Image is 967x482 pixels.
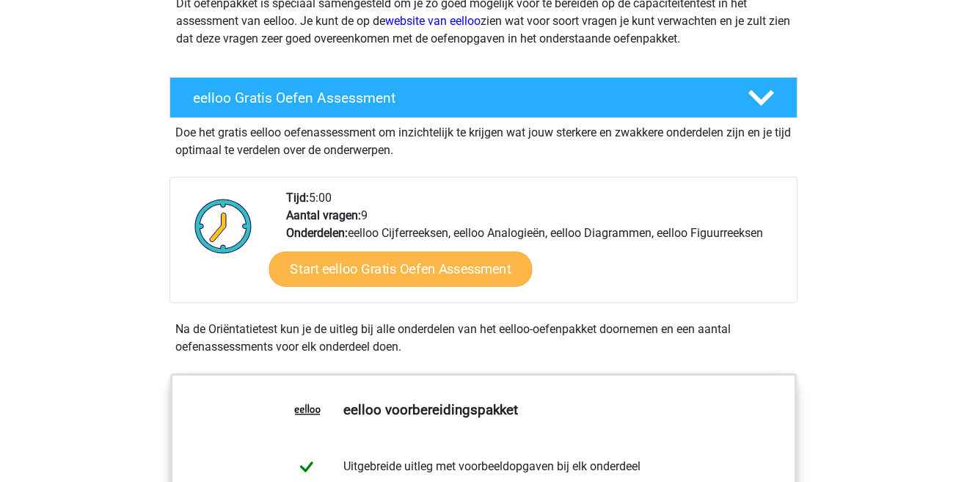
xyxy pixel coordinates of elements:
[286,208,361,222] b: Aantal vragen:
[275,189,796,302] div: 5:00 9 eelloo Cijferreeksen, eelloo Analogieën, eelloo Diagrammen, eelloo Figuurreeksen
[269,252,533,287] a: Start eelloo Gratis Oefen Assessment
[286,191,309,205] b: Tijd:
[169,118,798,159] div: Doe het gratis eelloo oefenassessment om inzichtelijk te krijgen wat jouw sterkere en zwakkere on...
[286,226,348,240] b: Onderdelen:
[169,321,798,356] div: Na de Oriëntatietest kun je de uitleg bij alle onderdelen van het eelloo-oefenpakket doornemen en...
[186,189,260,263] img: Klok
[164,77,803,118] a: eelloo Gratis Oefen Assessment
[193,90,724,106] h4: eelloo Gratis Oefen Assessment
[385,14,481,28] a: website van eelloo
